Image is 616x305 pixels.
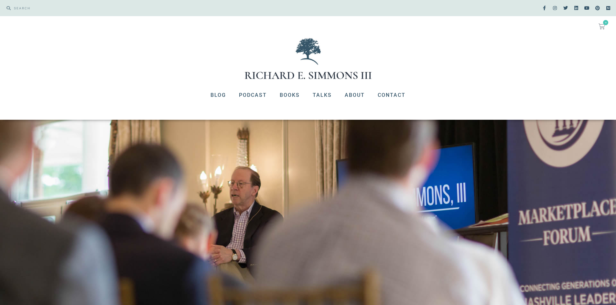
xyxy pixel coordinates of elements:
[306,87,338,104] a: Talks
[204,87,232,104] a: Blog
[11,3,305,13] input: SEARCH
[603,20,608,25] span: 0
[273,87,306,104] a: Books
[232,87,273,104] a: Podcast
[338,87,371,104] a: About
[591,19,613,34] a: 0
[371,87,412,104] a: Contact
